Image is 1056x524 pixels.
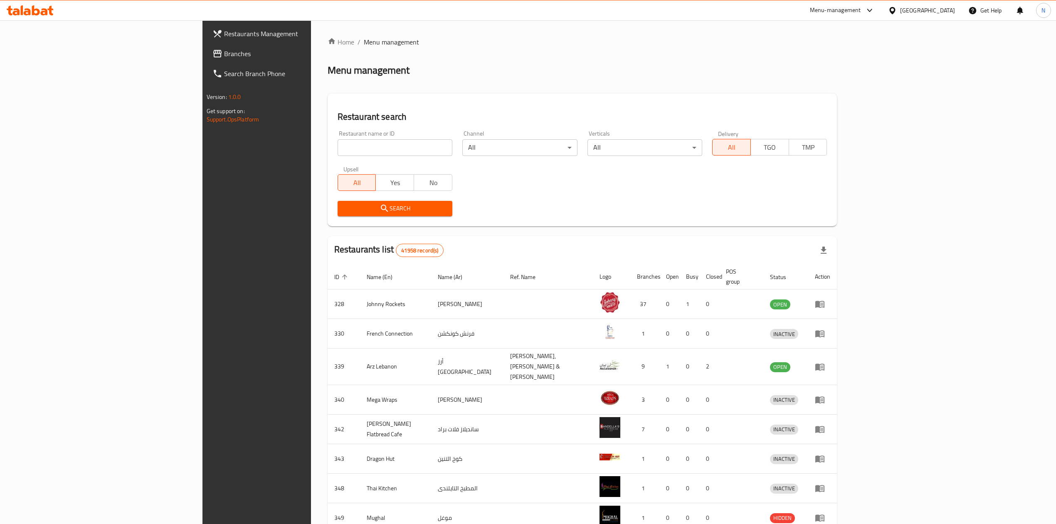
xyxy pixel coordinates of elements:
div: All [462,139,577,156]
div: Menu [815,513,830,523]
a: Restaurants Management [206,24,379,44]
td: Dragon Hut [360,444,432,474]
th: Busy [679,264,699,289]
button: No [414,174,452,191]
span: ID [334,272,350,282]
img: Arz Lebanon [600,355,620,376]
div: Total records count [396,244,444,257]
div: Export file [814,240,834,260]
span: All [716,141,748,153]
a: Branches [206,44,379,64]
label: Delivery [718,131,739,136]
span: Ref. Name [510,272,546,282]
td: فرنش كونكشن [431,319,503,349]
td: 0 [659,385,679,415]
label: Upsell [343,166,359,172]
td: أرز [GEOGRAPHIC_DATA] [431,349,503,385]
div: INACTIVE [770,395,798,405]
span: Yes [379,177,411,189]
td: [PERSON_NAME] [431,385,503,415]
td: 0 [679,444,699,474]
span: Menu management [364,37,419,47]
span: INACTIVE [770,329,798,339]
td: 0 [659,444,679,474]
div: All [587,139,702,156]
td: 0 [679,319,699,349]
nav: breadcrumb [328,37,837,47]
span: Name (Ar) [438,272,473,282]
th: Closed [699,264,719,289]
div: Menu [815,424,830,434]
span: Get support on: [207,106,245,116]
img: Dragon Hut [600,447,620,467]
td: French Connection [360,319,432,349]
td: 1 [630,319,659,349]
td: 0 [699,444,719,474]
a: Search Branch Phone [206,64,379,84]
button: TMP [789,139,827,156]
div: [GEOGRAPHIC_DATA] [900,6,955,15]
div: Menu-management [810,5,861,15]
h2: Menu management [328,64,410,77]
span: All [341,177,373,189]
td: 1 [679,289,699,319]
th: Branches [630,264,659,289]
div: Menu [815,299,830,309]
button: TGO [750,139,789,156]
td: 9 [630,349,659,385]
td: 2 [699,349,719,385]
div: Menu [815,483,830,493]
span: 41958 record(s) [396,247,443,255]
td: 0 [679,415,699,444]
td: 1 [630,444,659,474]
button: Search [338,201,452,216]
td: سانديلاز فلات براد [431,415,503,444]
span: Version: [207,91,227,102]
th: Open [659,264,679,289]
td: 37 [630,289,659,319]
span: Restaurants Management [224,29,372,39]
span: 1.0.0 [228,91,241,102]
div: Menu [815,454,830,464]
h2: Restaurant search [338,111,827,123]
button: All [712,139,751,156]
td: 0 [699,474,719,503]
input: Search for restaurant name or ID.. [338,139,452,156]
div: Menu [815,362,830,372]
div: Menu [815,395,830,405]
span: TGO [754,141,786,153]
img: French Connection [600,321,620,342]
span: Branches [224,49,372,59]
td: 0 [659,474,679,503]
td: 0 [699,289,719,319]
a: Support.OpsPlatform [207,114,259,125]
span: No [417,177,449,189]
td: 0 [679,385,699,415]
td: 3 [630,385,659,415]
div: INACTIVE [770,425,798,435]
td: 0 [699,319,719,349]
span: Name (En) [367,272,403,282]
td: 0 [659,415,679,444]
div: INACTIVE [770,484,798,494]
td: [PERSON_NAME] Flatbread Cafe [360,415,432,444]
td: [PERSON_NAME],[PERSON_NAME] & [PERSON_NAME] [503,349,593,385]
td: 1 [659,349,679,385]
td: Johnny Rockets [360,289,432,319]
button: Yes [375,174,414,191]
img: Thai Kitchen [600,476,620,497]
td: 7 [630,415,659,444]
img: Johnny Rockets [600,292,620,313]
span: INACTIVE [770,454,798,464]
td: [PERSON_NAME] [431,289,503,319]
img: Sandella's Flatbread Cafe [600,417,620,438]
span: OPEN [770,362,790,372]
td: Mega Wraps [360,385,432,415]
div: OPEN [770,299,790,309]
span: N [1041,6,1045,15]
span: HIDDEN [770,513,795,523]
